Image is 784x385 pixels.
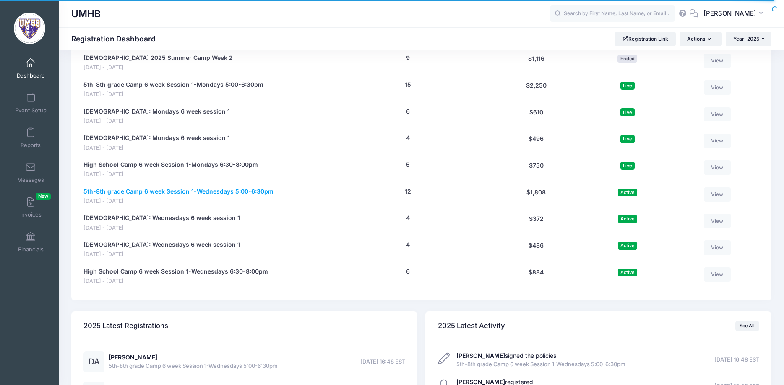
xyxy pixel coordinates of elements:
[489,107,583,125] div: $610
[704,187,731,202] a: View
[620,108,635,116] span: Live
[489,267,583,285] div: $884
[17,72,45,79] span: Dashboard
[83,240,240,249] a: [DEMOGRAPHIC_DATA]: Wednesdays 6 week session 1
[83,214,240,222] a: [DEMOGRAPHIC_DATA]: Wednesdays 6 week session 1
[83,64,233,72] span: [DATE] - [DATE]
[83,107,230,116] a: [DEMOGRAPHIC_DATA]: Mondays 6 week session 1
[11,54,51,83] a: Dashboard
[406,160,410,169] button: 5
[550,5,675,22] input: Search by First Name, Last Name, or Email...
[83,267,268,276] a: High School Camp 6 week Session 1-Wednesdays 6:30-8:00pm
[698,4,771,23] button: [PERSON_NAME]
[406,214,410,222] button: 4
[704,267,731,282] a: View
[83,314,168,338] h4: 2025 Latest Registrations
[618,242,637,250] span: Active
[617,55,637,63] span: Ended
[735,321,759,331] a: See All
[620,162,635,170] span: Live
[83,224,240,232] span: [DATE] - [DATE]
[21,142,41,149] span: Reports
[109,362,278,370] span: 5th-8th grade Camp 6 week Session 1-Wednesdays 5:00-6:30pm
[83,90,263,98] span: [DATE] - [DATE]
[620,82,635,90] span: Live
[83,277,268,285] span: [DATE] - [DATE]
[83,359,104,366] a: DA
[618,189,637,196] span: Active
[704,80,731,95] a: View
[406,134,410,142] button: 4
[17,176,44,183] span: Messages
[615,32,676,46] a: Registration Link
[456,352,505,359] strong: [PERSON_NAME]
[83,160,258,169] a: High School Camp 6 week Session 1-Mondays 6:30-8:00pm
[83,251,240,258] span: [DATE] - [DATE]
[14,13,45,44] img: UMHB
[704,107,731,121] a: View
[733,36,759,42] span: Year: 2025
[726,32,771,46] button: Year: 2025
[704,54,731,68] a: View
[489,134,583,152] div: $496
[405,80,411,89] button: 15
[456,360,625,369] span: 5th-8th grade Camp 6 week Session 1-Wednesdays 5:00-6:30pm
[489,214,583,232] div: $372
[83,117,230,125] span: [DATE] - [DATE]
[360,358,405,366] span: [DATE] 16:48 EST
[489,240,583,258] div: $486
[618,269,637,276] span: Active
[406,267,410,276] button: 6
[680,32,721,46] button: Actions
[83,351,104,372] div: DA
[406,240,410,249] button: 4
[83,197,273,205] span: [DATE] - [DATE]
[11,158,51,187] a: Messages
[714,356,759,364] span: [DATE] 16:48 EST
[704,214,731,228] a: View
[83,54,233,62] a: [DEMOGRAPHIC_DATA] 2025 Summer Camp Week 2
[489,160,583,178] div: $750
[83,171,258,178] span: [DATE] - [DATE]
[83,187,273,196] a: 5th-8th grade Camp 6 week Session 1-Wednesdays 5:00-6:30pm
[15,107,47,114] span: Event Setup
[704,134,731,148] a: View
[20,211,42,218] span: Invoices
[11,88,51,118] a: Event Setup
[703,9,756,18] span: [PERSON_NAME]
[405,187,411,196] button: 12
[11,123,51,152] a: Reports
[109,354,157,361] a: [PERSON_NAME]
[489,187,583,205] div: $1,808
[438,314,505,338] h4: 2025 Latest Activity
[704,240,731,255] a: View
[83,144,230,152] span: [DATE] - [DATE]
[489,54,583,72] div: $1,116
[620,135,635,143] span: Live
[618,215,637,223] span: Active
[704,160,731,175] a: View
[83,80,263,89] a: 5th-8th grade Camp 6 week Session 1-Mondays 5:00-6:30pm
[71,4,101,23] h1: UMHB
[489,80,583,98] div: $2,250
[83,134,230,142] a: [DEMOGRAPHIC_DATA]: Mondays 6 week session 1
[11,227,51,257] a: Financials
[11,193,51,222] a: InvoicesNew
[406,107,410,116] button: 6
[71,34,163,43] h1: Registration Dashboard
[456,352,558,359] a: [PERSON_NAME]signed the policies.
[18,246,44,253] span: Financials
[36,193,51,200] span: New
[406,54,410,62] button: 9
